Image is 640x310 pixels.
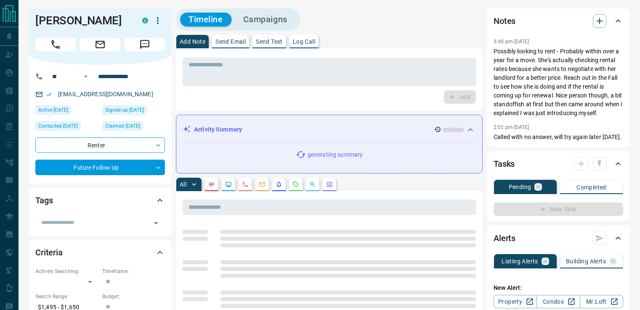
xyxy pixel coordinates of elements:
[494,284,623,292] p: New Alert:
[35,137,165,153] div: Renter
[102,268,165,275] p: Timeframe:
[235,13,296,26] button: Campaigns
[566,258,606,264] p: Building Alerts
[242,181,249,188] svg: Calls
[35,38,76,51] span: Call
[180,181,186,187] p: All
[81,71,91,81] button: Open
[326,181,333,188] svg: Agent Actions
[576,184,606,190] p: Completed
[494,157,515,171] h2: Tasks
[494,11,623,31] div: Notes
[35,293,98,300] p: Search Range:
[225,181,232,188] svg: Lead Browsing Activity
[292,181,299,188] svg: Requests
[308,150,363,159] p: generating summary
[80,38,120,51] span: Email
[35,194,53,207] h2: Tags
[208,181,215,188] svg: Notes
[256,39,283,45] p: Send Text
[35,242,165,263] div: Criteria
[102,293,165,300] p: Budget:
[150,217,162,229] button: Open
[35,14,130,27] h1: [PERSON_NAME]
[276,181,282,188] svg: Listing Alerts
[536,295,580,308] a: Condos
[35,105,98,117] div: Tue Oct 14 2025
[494,228,623,248] div: Alerts
[35,121,98,133] div: Sun Oct 12 2025
[502,258,538,264] p: Listing Alerts
[293,39,315,45] p: Log Call
[494,124,529,130] p: 2:02 pm [DATE]
[494,231,515,245] h2: Alerts
[183,122,475,137] div: Activity Summary
[38,122,78,130] span: Contacted [DATE]
[494,47,623,118] p: Possibly looking to rent - Probably within over a year for a move. She's actually checking rental...
[494,295,537,308] a: Property
[105,106,144,114] span: Signed up [DATE]
[35,268,98,275] p: Actively Searching:
[46,92,52,97] svg: Email Verified
[35,246,63,259] h2: Criteria
[580,295,623,308] a: Mr.Loft
[509,184,531,190] p: Pending
[494,14,515,28] h2: Notes
[105,122,140,130] span: Claimed [DATE]
[102,105,165,117] div: Wed Jan 15 2025
[180,13,231,26] button: Timeline
[125,38,165,51] span: Message
[494,39,529,45] p: 3:40 pm [DATE]
[35,160,165,175] div: Future Follow Up
[309,181,316,188] svg: Opportunities
[58,91,153,97] a: [EMAIL_ADDRESS][DOMAIN_NAME]
[494,133,623,142] p: Called with no answer, will try again later [DATE].
[259,181,266,188] svg: Emails
[35,190,165,210] div: Tags
[194,125,242,134] p: Activity Summary
[102,121,165,133] div: Wed Jan 15 2025
[494,154,623,174] div: Tasks
[142,18,148,24] div: condos.ca
[180,39,205,45] p: Add Note
[215,39,246,45] p: Send Email
[38,106,68,114] span: Active [DATE]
